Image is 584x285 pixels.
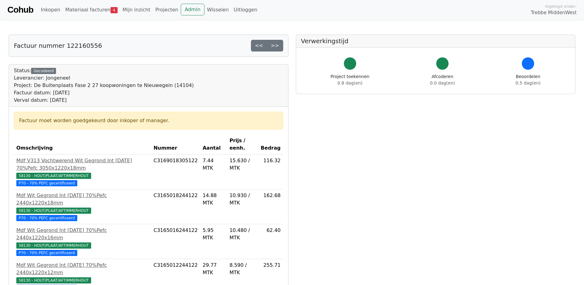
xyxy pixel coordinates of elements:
span: P70 - 70% PEFC gecertificeerd [16,250,77,256]
td: C3165018244122 [151,189,200,224]
div: Mdf Wit Gegrond Int [DATE] 70%Pefc 2440x1220x12mm [16,262,149,276]
div: Factuur moet worden goedgekeurd door inkoper of manager. [19,117,278,124]
td: C3165016244122 [151,224,200,259]
a: Uitloggen [231,4,260,16]
div: Mdf Wit Gegrond Int [DATE] 70%Pefc 2440x1220x18mm [16,192,149,207]
a: << [251,40,267,52]
div: 8.590 / MTK [229,262,256,276]
td: 62.40 [258,224,283,259]
h5: Factuur nummer 122160556 [14,42,102,49]
th: Bedrag [258,134,283,155]
div: 5.95 MTK [203,227,224,242]
div: Project toekennen [331,73,369,86]
div: Project: De Buitenplaats Fase 2 27 koopwoningen te Nieuwegein (14104) [14,82,194,89]
a: Materiaal facturen4 [63,4,120,16]
div: Beoordelen [516,73,541,86]
span: 58130 - HOUT/PLAAT/AFTIMMERHOUT [16,173,91,179]
a: Projecten [153,4,181,16]
a: Mdf Wit Gegrond Int [DATE] 70%Pefc 2440x1220x18mm58130 - HOUT/PLAAT/AFTIMMERHOUT P70 - 70% PEFC g... [16,192,149,221]
div: Verval datum: [DATE] [14,97,194,104]
span: 58130 - HOUT/PLAAT/AFTIMMERHOUT [16,242,91,249]
span: 0.8 dag(en) [337,81,362,85]
td: C3169018305122 [151,155,200,189]
span: 4 [111,7,118,13]
a: >> [267,40,283,52]
div: 10.480 / MTK [229,227,256,242]
span: Ingelogd onder: [545,3,577,9]
a: Wisselen [204,4,231,16]
th: Nummer [151,134,200,155]
a: Mijn inzicht [120,4,153,16]
div: Factuur datum: [DATE] [14,89,194,97]
div: Status: [14,67,194,104]
a: Cohub [7,2,33,17]
div: Leverancier: Jongeneel [14,74,194,82]
a: Admin [181,4,204,15]
a: Mdf Wit Gegrond Int [DATE] 70%Pefc 2440x1220x16mm58130 - HOUT/PLAAT/AFTIMMERHOUT P70 - 70% PEFC g... [16,227,149,256]
h5: Verwerkingstijd [301,37,570,45]
a: Mdf V313 Vochtwerend Wit Gegrond Int [DATE] 70%Pefc 3050x1220x18mm58130 - HOUT/PLAAT/AFTIMMERHOUT... [16,157,149,187]
th: Prijs / eenh. [227,134,258,155]
span: 0.0 dag(en) [430,81,455,85]
div: 10.930 / MTK [229,192,256,207]
div: Afcoderen [430,73,455,86]
th: Aantal [200,134,227,155]
span: P70 - 70% PEFC gecertificeerd [16,215,77,221]
div: Mdf V313 Vochtwerend Wit Gegrond Int [DATE] 70%Pefc 3050x1220x18mm [16,157,149,172]
th: Omschrijving [14,134,151,155]
div: 14.88 MTK [203,192,224,207]
td: 162.68 [258,189,283,224]
td: 116.32 [258,155,283,189]
span: 0.5 dag(en) [516,81,541,85]
div: 15.630 / MTK [229,157,256,172]
span: Trebbe MiddenWest [531,9,577,16]
span: 58130 - HOUT/PLAAT/AFTIMMERHOUT [16,208,91,214]
div: 7.44 MTK [203,157,224,172]
div: Mdf Wit Gegrond Int [DATE] 70%Pefc 2440x1220x16mm [16,227,149,242]
span: P70 - 70% PEFC gecertificeerd [16,180,77,186]
a: Inkopen [38,4,62,16]
div: 29.77 MTK [203,262,224,276]
span: 58130 - HOUT/PLAAT/AFTIMMERHOUT [16,277,91,283]
div: Gecodeerd [31,68,56,74]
